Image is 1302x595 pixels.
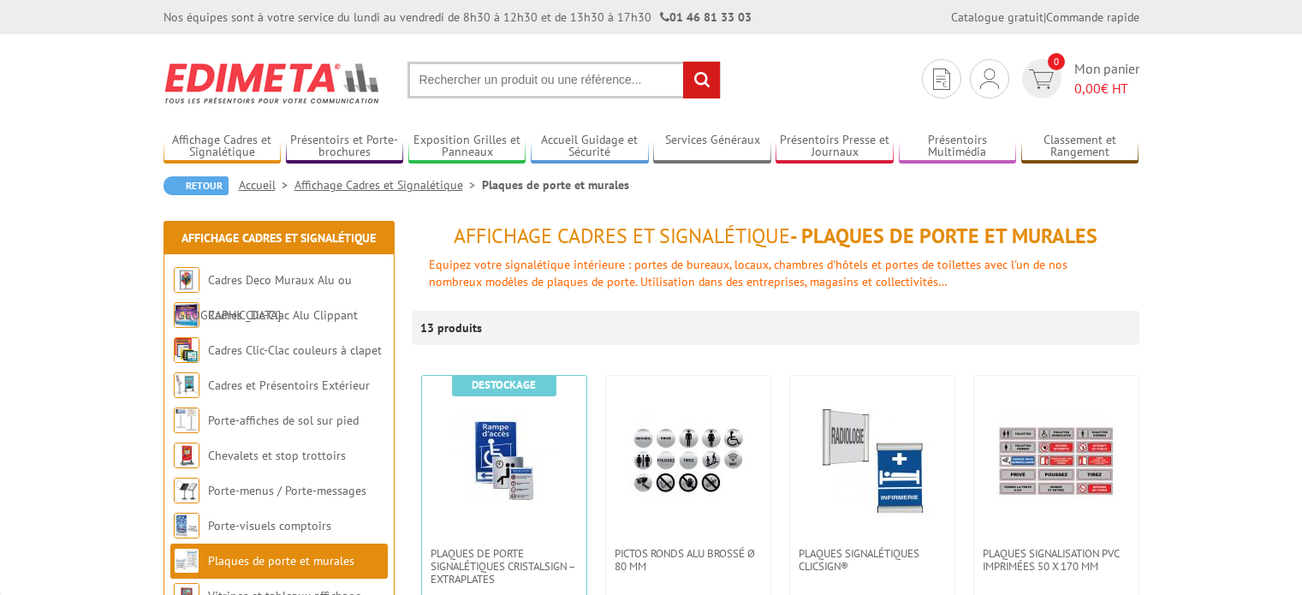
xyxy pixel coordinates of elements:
[174,478,199,503] img: Porte-menus / Porte-messages
[1029,69,1054,89] img: devis rapide
[174,408,199,433] img: Porte-affiches de sol sur pied
[163,9,752,26] div: Nos équipes sont à votre service du lundi au vendredi de 8h30 à 12h30 et de 13h30 à 17h30
[974,547,1139,573] a: Plaques signalisation PVC imprimées 50 x 170 mm
[208,518,331,533] a: Porte-visuels comptoirs
[422,547,586,586] a: Plaques de porte signalétiques CristalSign – extraplates
[208,413,359,428] a: Porte-affiches de sol sur pied
[454,223,790,249] span: Affichage Cadres et Signalétique
[660,9,752,25] strong: 01 46 81 33 03
[408,133,526,161] a: Exposition Grilles et Panneaux
[951,9,1139,26] div: |
[208,342,382,358] a: Cadres Clic-Clac couleurs à clapet
[208,307,358,323] a: Cadres Clic-Clac Alu Clippant
[420,311,485,345] p: 13 produits
[174,548,199,574] img: Plaques de porte et murales
[983,547,1130,573] span: Plaques signalisation PVC imprimées 50 x 170 mm
[174,267,199,293] img: Cadres Deco Muraux Alu ou Bois
[163,133,282,161] a: Affichage Cadres et Signalétique
[980,68,999,89] img: devis rapide
[163,51,382,115] img: Edimeta
[933,68,950,90] img: devis rapide
[208,448,346,463] a: Chevalets et stop trottoirs
[812,402,932,521] img: Plaques signalétiques ClicSign®
[407,62,721,98] input: Rechercher un produit ou une référence...
[1018,59,1139,98] a: devis rapide 0 Mon panier 0,00€ HT
[174,337,199,363] img: Cadres Clic-Clac couleurs à clapet
[174,443,199,468] img: Chevalets et stop trottoirs
[1046,9,1139,25] a: Commande rapide
[294,177,482,193] a: Affichage Cadres et Signalétique
[1074,79,1139,98] span: € HT
[286,133,404,161] a: Présentoirs et Porte-brochures
[472,378,536,392] b: Destockage
[239,177,294,193] a: Accueil
[996,402,1116,521] img: Plaques signalisation PVC imprimées 50 x 170 mm
[899,133,1017,161] a: Présentoirs Multimédia
[431,547,578,586] span: Plaques de porte signalétiques CristalSign – extraplates
[208,553,354,568] a: Plaques de porte et murales
[653,133,771,161] a: Services Généraux
[1048,53,1065,70] span: 0
[444,402,564,521] img: Plaques de porte signalétiques CristalSign – extraplates
[208,378,370,393] a: Cadres et Présentoirs Extérieur
[790,547,954,573] a: Plaques signalétiques ClicSign®
[482,176,629,193] li: Plaques de porte et murales
[208,483,366,498] a: Porte-menus / Porte-messages
[174,272,352,323] a: Cadres Deco Muraux Alu ou [GEOGRAPHIC_DATA]
[412,225,1139,247] h1: - Plaques de porte et murales
[628,402,748,521] img: Pictos ronds alu brossé Ø 80 mm
[429,257,1067,289] font: Equipez votre signalétique intérieure : portes de bureaux, locaux, chambres d'hôtels et portes de...
[776,133,894,161] a: Présentoirs Presse et Journaux
[174,513,199,538] img: Porte-visuels comptoirs
[174,372,199,398] img: Cadres et Présentoirs Extérieur
[615,547,762,573] span: Pictos ronds alu brossé Ø 80 mm
[1074,59,1139,98] span: Mon panier
[181,230,376,246] a: Affichage Cadres et Signalétique
[1021,133,1139,161] a: Classement et Rangement
[606,547,770,573] a: Pictos ronds alu brossé Ø 80 mm
[163,176,229,195] a: Retour
[683,62,720,98] input: rechercher
[799,547,946,573] span: Plaques signalétiques ClicSign®
[531,133,649,161] a: Accueil Guidage et Sécurité
[951,9,1043,25] a: Catalogue gratuit
[1074,80,1101,97] span: 0,00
